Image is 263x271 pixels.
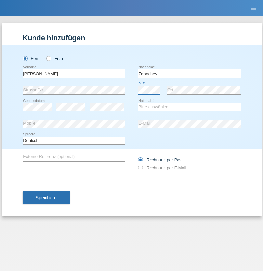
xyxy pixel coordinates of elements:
input: Frau [46,56,51,60]
label: Frau [46,56,63,61]
input: Herr [23,56,27,60]
input: Rechnung per Post [138,157,142,166]
label: Rechnung per Post [138,157,183,162]
span: Speichern [36,195,57,200]
button: Speichern [23,191,70,204]
a: menu [247,6,260,10]
label: Rechnung per E-Mail [138,166,186,170]
h1: Kunde hinzufügen [23,34,241,42]
label: Herr [23,56,39,61]
input: Rechnung per E-Mail [138,166,142,174]
i: menu [250,5,256,12]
